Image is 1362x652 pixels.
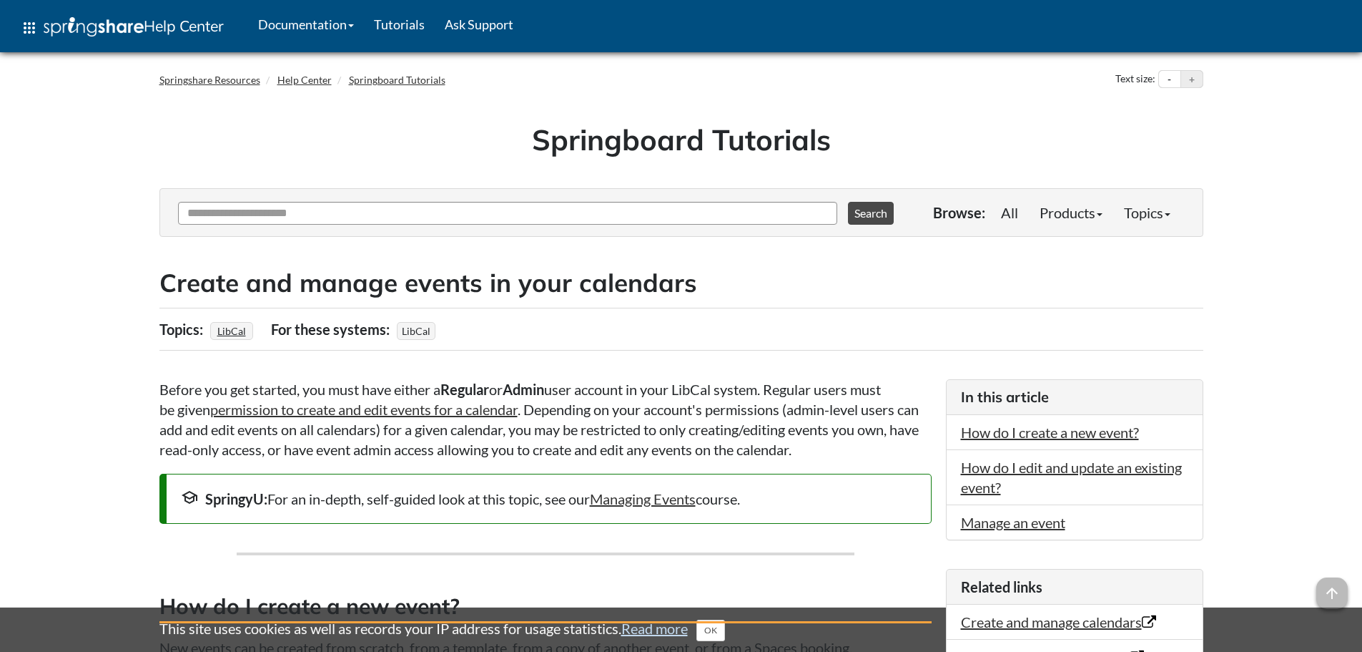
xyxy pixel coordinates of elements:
[961,387,1188,407] h3: In this article
[397,322,435,340] span: LibCal
[933,203,985,223] p: Browse:
[364,6,435,42] a: Tutorials
[159,316,207,343] div: Topics:
[159,74,260,86] a: Springshare Resources
[1112,70,1158,89] div: Text size:
[144,16,224,35] span: Help Center
[848,202,894,225] button: Search
[1316,579,1348,596] a: arrow_upward
[21,19,38,37] span: apps
[248,6,364,42] a: Documentation
[159,379,932,459] p: Before you get started, you must have either a or user account in your LibCal system. Regular use...
[210,401,518,418] a: permission to create and edit events for a calendar
[271,316,393,343] div: For these systems:
[1113,198,1181,227] a: Topics
[990,198,1029,227] a: All
[961,613,1156,631] a: Create and manage calendars
[961,578,1042,595] span: Related links
[590,490,696,507] a: Managing Events
[1181,71,1203,88] button: Increase text size
[440,381,489,398] strong: Regular
[145,618,1218,641] div: This site uses cookies as well as records your IP address for usage statistics.
[961,424,1139,441] a: How do I create a new event?
[503,381,544,398] strong: Admin
[181,489,917,509] div: For an in-depth, self-guided look at this topic, see our course.
[181,489,198,506] span: school
[435,6,523,42] a: Ask Support
[170,120,1193,160] h1: Springboard Tutorials
[277,74,332,86] a: Help Center
[961,514,1065,531] a: Manage an event
[349,74,445,86] a: Springboard Tutorials
[159,266,1203,301] h2: Create and manage events in your calendars
[44,17,144,37] img: Springshare
[961,459,1182,496] a: How do I edit and update an existing event?
[205,490,267,507] strong: SpringyU:
[1316,578,1348,609] span: arrow_upward
[1159,71,1180,88] button: Decrease text size
[11,6,234,49] a: apps Help Center
[1029,198,1113,227] a: Products
[215,321,248,341] a: LibCal
[159,591,932,623] h3: How do I create a new event?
